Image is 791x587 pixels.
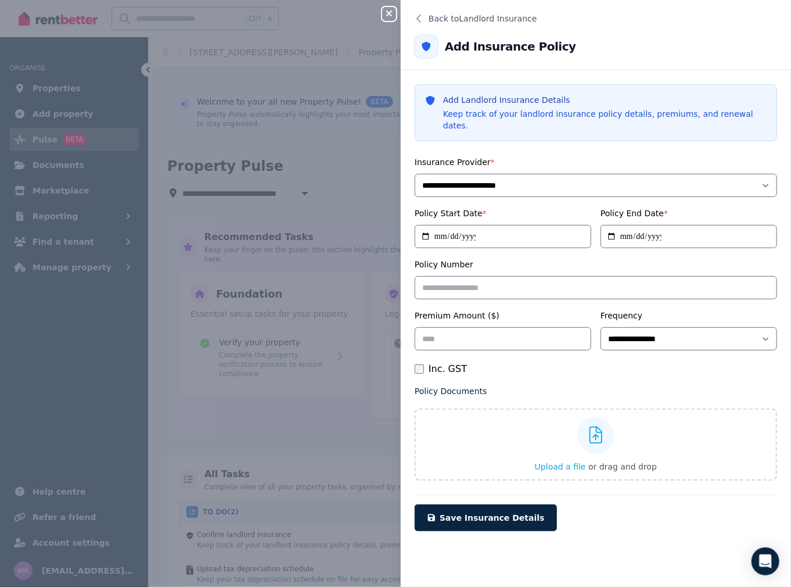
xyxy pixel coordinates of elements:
[415,385,777,397] p: Policy Documents
[535,461,657,473] button: Upload a file or drag and drop
[443,108,767,131] p: Keep track of your landlord insurance policy details, premiums, and renewal dates.
[443,94,767,106] h3: Add Landlord Insurance Details
[415,158,495,167] label: Insurance Provider
[429,13,537,24] span: Back to Landlord Insurance
[415,311,499,320] label: Premium Amount ($)
[415,209,487,218] label: Policy Start Date
[601,209,668,218] label: Policy End Date
[440,513,545,522] span: Save Insurance Details
[415,362,467,376] label: Inc. GST
[752,547,779,575] div: Open Intercom Messenger
[535,462,586,471] span: Upload a file
[415,504,557,531] button: Save Insurance Details
[601,311,642,320] label: Frequency
[588,462,657,471] span: or drag and drop
[401,5,791,33] button: Back toLandlord Insurance
[415,364,424,374] input: Inc. GST
[415,260,473,269] label: Policy Number
[445,38,576,55] h2: Add Insurance Policy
